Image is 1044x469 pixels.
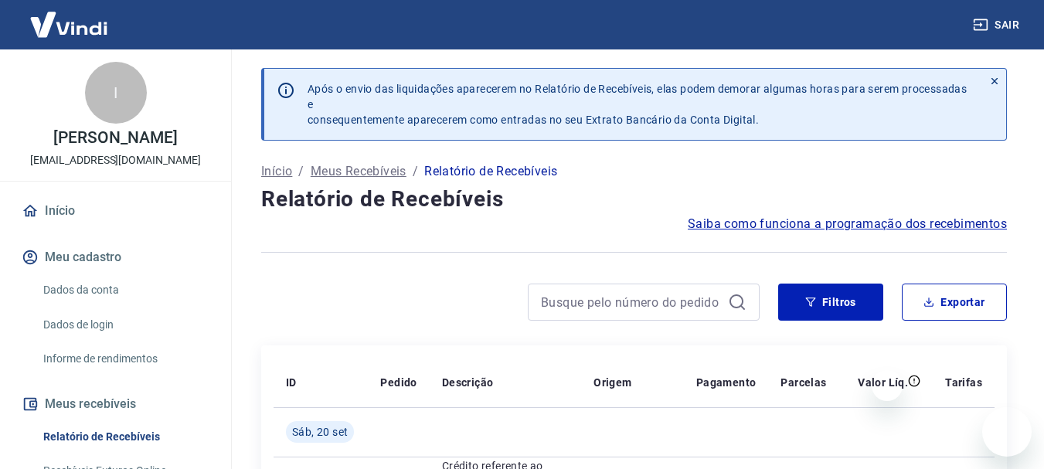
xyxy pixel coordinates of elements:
p: / [413,162,418,181]
p: [EMAIL_ADDRESS][DOMAIN_NAME] [30,152,201,168]
p: Parcelas [780,375,826,390]
button: Exportar [902,284,1007,321]
p: ID [286,375,297,390]
p: Pedido [380,375,417,390]
p: Após o envio das liquidações aparecerem no Relatório de Recebíveis, elas podem demorar algumas ho... [308,81,971,127]
p: Pagamento [696,375,757,390]
a: Saiba como funciona a programação dos recebimentos [688,215,1007,233]
a: Informe de rendimentos [37,343,213,375]
p: / [298,162,304,181]
a: Relatório de Recebíveis [37,421,213,453]
button: Meus recebíveis [19,387,213,421]
a: Meus Recebíveis [311,162,406,181]
a: Dados da conta [37,274,213,306]
h4: Relatório de Recebíveis [261,184,1007,215]
p: Descrição [442,375,494,390]
iframe: Fechar mensagem [872,370,903,401]
input: Busque pelo número do pedido [541,291,722,314]
button: Meu cadastro [19,240,213,274]
a: Dados de login [37,309,213,341]
img: Vindi [19,1,119,48]
p: Origem [593,375,631,390]
a: Início [261,162,292,181]
button: Filtros [778,284,883,321]
a: Início [19,194,213,228]
div: I [85,62,147,124]
iframe: Botão para abrir a janela de mensagens [982,407,1032,457]
p: [PERSON_NAME] [53,130,177,146]
button: Sair [970,11,1025,39]
p: Relatório de Recebíveis [424,162,557,181]
span: Sáb, 20 set [292,424,348,440]
p: Valor Líq. [858,375,908,390]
